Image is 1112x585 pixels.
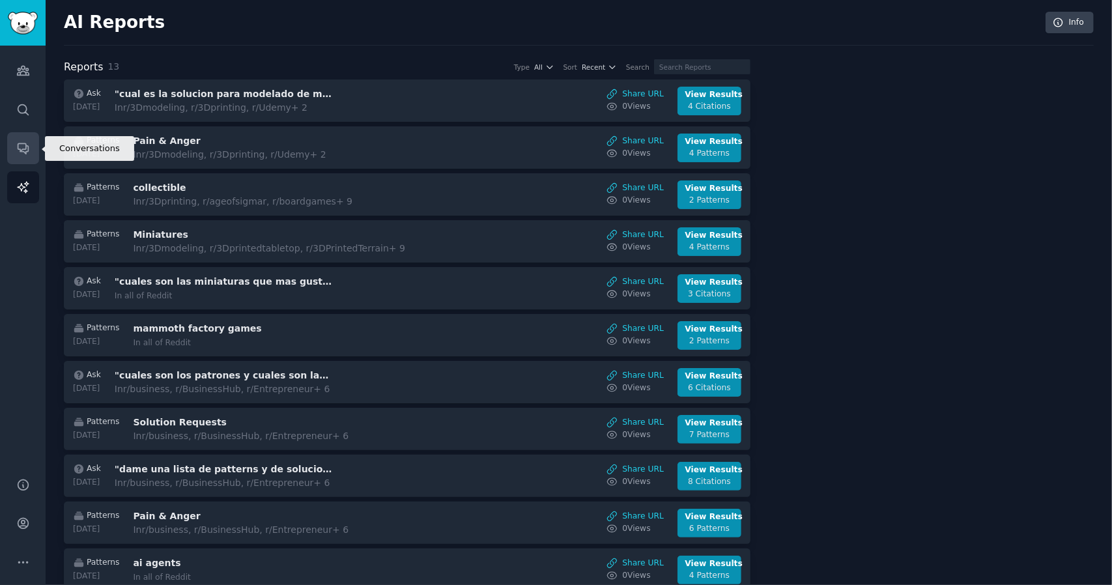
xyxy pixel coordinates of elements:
[73,242,119,254] div: [DATE]
[654,59,750,74] input: Search Reports
[133,416,352,429] h3: Solution Requests
[685,242,734,253] div: 4 Patterns
[133,148,352,162] div: In r/3Dmodeling, r/3Dprinting, r/Udemy + 2
[133,509,352,523] h3: Pain & Anger
[677,556,741,584] a: View Results4 Patterns
[115,291,334,302] div: In all of Reddit
[87,182,119,193] span: Patterns
[73,102,101,113] div: [DATE]
[87,88,101,100] span: Ask
[685,523,734,535] div: 6 Patterns
[115,275,334,289] h3: "cuales son las miniaturas que mas gustan"
[606,570,664,582] a: 0Views
[1046,12,1094,34] a: Info
[685,429,734,441] div: 7 Patterns
[606,182,664,194] a: Share URL
[87,463,101,475] span: Ask
[87,229,119,240] span: Patterns
[133,572,352,584] div: In all of Reddit
[677,274,741,303] a: View Results3 Citations
[73,571,119,582] div: [DATE]
[606,464,664,476] a: Share URL
[606,417,664,429] a: Share URL
[115,87,334,101] h3: "cual es la solucion para modelado de miniaturas"
[677,134,741,162] a: View Results4 Patterns
[133,523,352,537] div: In r/business, r/BusinessHub, r/Entrepreneur + 6
[64,12,165,33] h2: AI Reports
[534,63,554,72] button: All
[606,229,664,241] a: Share URL
[606,429,664,441] a: 0Views
[115,463,334,476] h3: "dame una lista de patterns y de soluciones"
[133,181,352,195] h3: collectible
[73,195,119,207] div: [DATE]
[64,59,103,76] h2: Reports
[685,558,734,570] div: View Results
[685,371,734,382] div: View Results
[115,369,334,382] h3: "cuales son los patrones y cuales son las soluciones "
[677,180,741,209] a: View Results2 Patterns
[64,361,750,403] a: Ask[DATE]"cuales son los patrones y cuales son las soluciones "Inr/business, r/BusinessHub, r/Ent...
[133,134,352,148] h3: Pain & Anger
[64,455,750,497] a: Ask[DATE]"dame una lista de patterns y de soluciones"Inr/business, r/BusinessHub, r/Entrepreneur+...
[606,289,664,300] a: 0Views
[606,382,664,394] a: 0Views
[582,63,617,72] button: Recent
[677,227,741,256] a: View Results4 Patterns
[64,79,750,122] a: Ask[DATE]"cual es la solucion para modelado de miniaturas"Inr/3Dmodeling, r/3Dprinting, r/Udemy+ ...
[685,89,734,101] div: View Results
[685,324,734,335] div: View Results
[133,195,352,208] div: In r/3Dprinting, r/ageofsigmar, r/boardgames + 9
[133,322,352,335] h3: mammoth factory games
[685,148,734,160] div: 4 Patterns
[8,12,38,35] img: GummySearch logo
[115,382,334,396] div: In r/business, r/BusinessHub, r/Entrepreneur + 6
[107,61,119,72] span: 13
[133,228,352,242] h3: Miniatures
[514,63,530,72] div: Type
[606,370,664,382] a: Share URL
[606,101,664,113] a: 0Views
[677,509,741,537] a: View Results6 Patterns
[626,63,649,72] div: Search
[87,135,119,147] span: Patterns
[64,502,750,544] a: Patterns[DATE]Pain & AngerInr/business, r/BusinessHub, r/Entrepreneur+ 6Share URL0ViewsView Resul...
[677,87,741,115] a: View Results4 Citations
[133,242,405,255] div: In r/3Dmodeling, r/3Dprintedtabletop, r/3DPrintedTerrain + 9
[73,336,119,348] div: [DATE]
[606,136,664,147] a: Share URL
[685,101,734,113] div: 4 Citations
[606,558,664,569] a: Share URL
[64,126,750,169] a: Patterns[DATE]Pain & AngerInr/3Dmodeling, r/3Dprinting, r/Udemy+ 2Share URL0ViewsView Results4 Pa...
[87,322,119,334] span: Patterns
[133,429,352,443] div: In r/business, r/BusinessHub, r/Entrepreneur + 6
[685,382,734,394] div: 6 Citations
[606,148,664,160] a: 0Views
[73,477,101,489] div: [DATE]
[677,321,741,350] a: View Results2 Patterns
[685,183,734,195] div: View Results
[87,557,119,569] span: Patterns
[685,418,734,429] div: View Results
[677,415,741,444] a: View Results7 Patterns
[685,230,734,242] div: View Results
[685,289,734,300] div: 3 Citations
[73,383,101,395] div: [DATE]
[563,63,578,72] div: Sort
[606,323,664,335] a: Share URL
[685,570,734,582] div: 4 Patterns
[606,89,664,100] a: Share URL
[87,369,101,381] span: Ask
[685,464,734,476] div: View Results
[73,289,101,301] div: [DATE]
[685,511,734,523] div: View Results
[64,314,750,356] a: Patterns[DATE]mammoth factory gamesIn all of RedditShare URL0ViewsView Results2 Patterns
[606,335,664,347] a: 0Views
[87,416,119,428] span: Patterns
[73,149,119,160] div: [DATE]
[64,408,750,450] a: Patterns[DATE]Solution RequestsInr/business, r/BusinessHub, r/Entrepreneur+ 6Share URL0ViewsView ...
[582,63,605,72] span: Recent
[133,337,352,349] div: In all of Reddit
[685,277,734,289] div: View Results
[606,476,664,488] a: 0Views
